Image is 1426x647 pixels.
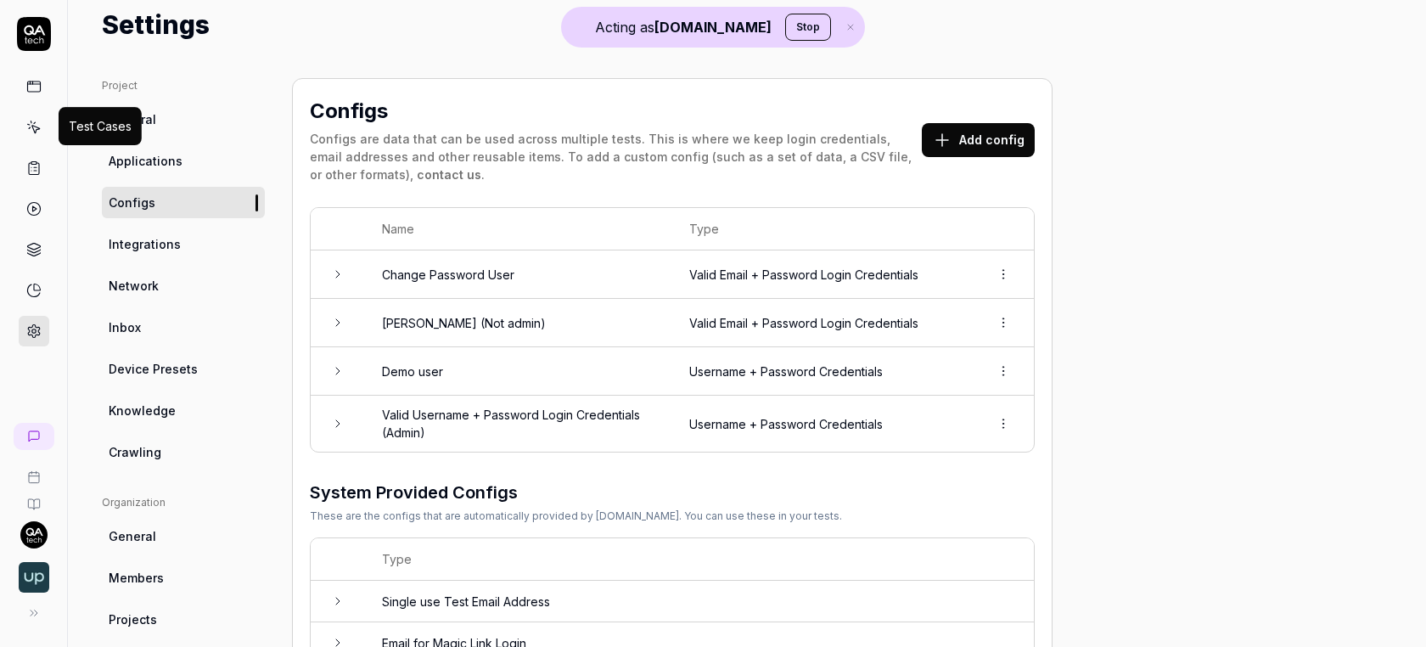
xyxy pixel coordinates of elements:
a: New conversation [14,423,54,450]
h3: System Provided Configs [310,480,842,505]
span: Integrations [109,235,181,253]
div: These are the configs that are automatically provided by [DOMAIN_NAME]. You can use these in your... [310,509,842,524]
a: Knowledge [102,395,265,426]
td: Change Password User [365,250,672,299]
td: Valid Email + Password Login Credentials [672,299,973,347]
span: Knowledge [109,402,176,419]
span: Projects [109,610,157,628]
h1: Settings [102,6,210,44]
td: Valid Username + Password Login Credentials (Admin) [365,396,672,452]
span: Members [109,569,164,587]
span: Device Presets [109,360,198,378]
th: Type [365,538,1034,581]
td: Username + Password Credentials [672,347,973,396]
a: Inbox [102,312,265,343]
a: General [102,104,265,135]
a: Crawling [102,436,265,468]
span: Applications [109,152,182,170]
a: Documentation [7,484,60,511]
span: General [109,527,156,545]
a: Applications [102,145,265,177]
div: Configs are data that can be used across multiple tests. This is where we keep login credentials,... [310,130,922,183]
a: General [102,520,265,552]
a: Members [102,562,265,594]
div: Organization [102,495,265,510]
a: Network [102,270,265,301]
th: Type [672,208,973,250]
div: Project [102,78,265,93]
a: Configs [102,187,265,218]
a: Book a call with us [7,457,60,484]
a: Device Presets [102,353,265,385]
img: 7ccf6c19-61ad-4a6c-8811-018b02a1b829.jpg [20,521,48,549]
a: contact us [417,167,481,182]
td: [PERSON_NAME] (Not admin) [365,299,672,347]
span: Inbox [109,318,141,336]
div: Test Cases [69,117,132,135]
a: Projects [102,604,265,635]
span: Crawling [109,443,161,461]
td: Username + Password Credentials [672,396,973,452]
span: Configs [109,194,155,211]
td: Single use Test Email Address [365,581,1034,622]
td: Demo user [365,347,672,396]
span: Network [109,277,159,295]
th: Name [365,208,672,250]
a: Integrations [102,228,265,260]
img: Upsales Logo [19,562,49,593]
button: Upsales Logo [7,549,60,596]
h2: Configs [310,96,388,127]
button: Add config [922,123,1035,157]
button: Stop [785,14,831,41]
td: Valid Email + Password Login Credentials [672,250,973,299]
